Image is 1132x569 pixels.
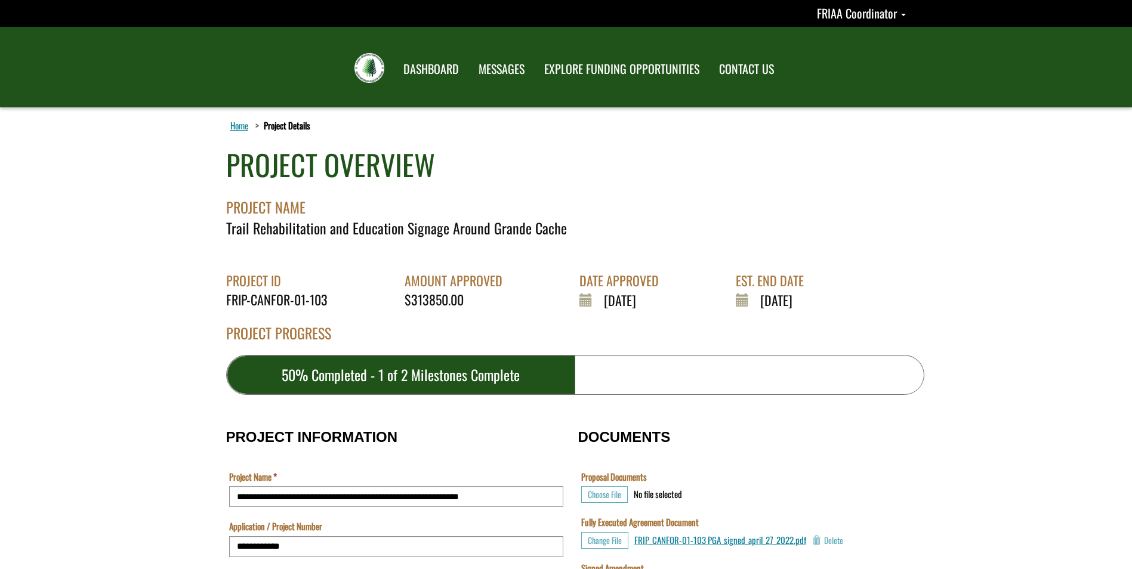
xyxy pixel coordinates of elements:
a: FRIP_CANFOR-01-103 PGA_signed_april_27_2022.pdf [634,533,806,546]
div: 50% Completed - 1 of 2 Milestones Complete [227,355,575,394]
a: MESSAGES [470,54,533,84]
div: [DATE] [579,290,668,310]
a: CONTACT US [710,54,783,84]
div: AMOUNT APPROVED [405,271,511,290]
label: Proposal Documents [581,471,647,483]
div: PROJECT NAME [226,185,924,218]
button: Choose File for Fully Executed Agreement Document [581,532,628,549]
h3: DOCUMENTS [578,429,906,445]
span: FRIAA Coordinator [817,4,897,22]
div: DATE APPROVED [579,271,668,290]
div: EST. END DATE [736,271,813,290]
a: FRIAA Coordinator [817,4,906,22]
div: No file selected [634,488,682,500]
div: FRIP-CANFOR-01-103 [226,290,337,309]
div: PROJECT OVERVIEW [226,144,435,185]
nav: Main Navigation [393,51,783,84]
h3: PROJECT INFORMATION [226,429,566,445]
div: PROJECT ID [226,271,337,290]
a: DASHBOARD [394,54,468,84]
label: Fully Executed Agreement Document [581,516,699,528]
a: EXPLORE FUNDING OPPORTUNITIES [535,54,708,84]
label: Project Name [229,471,277,483]
button: Delete [812,532,843,549]
button: Choose File for Proposal Documents [581,486,628,503]
label: Application / Project Number [229,520,322,533]
a: Home [228,117,251,133]
div: Trail Rehabilitation and Education Signage Around Grande Cache [226,218,924,238]
div: $313850.00 [405,290,511,309]
li: Project Details [252,119,310,132]
div: PROJECT PROGRESS [226,323,924,355]
img: FRIAA Submissions Portal [354,53,384,83]
div: [DATE] [736,290,813,310]
input: Project Name [229,486,563,507]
